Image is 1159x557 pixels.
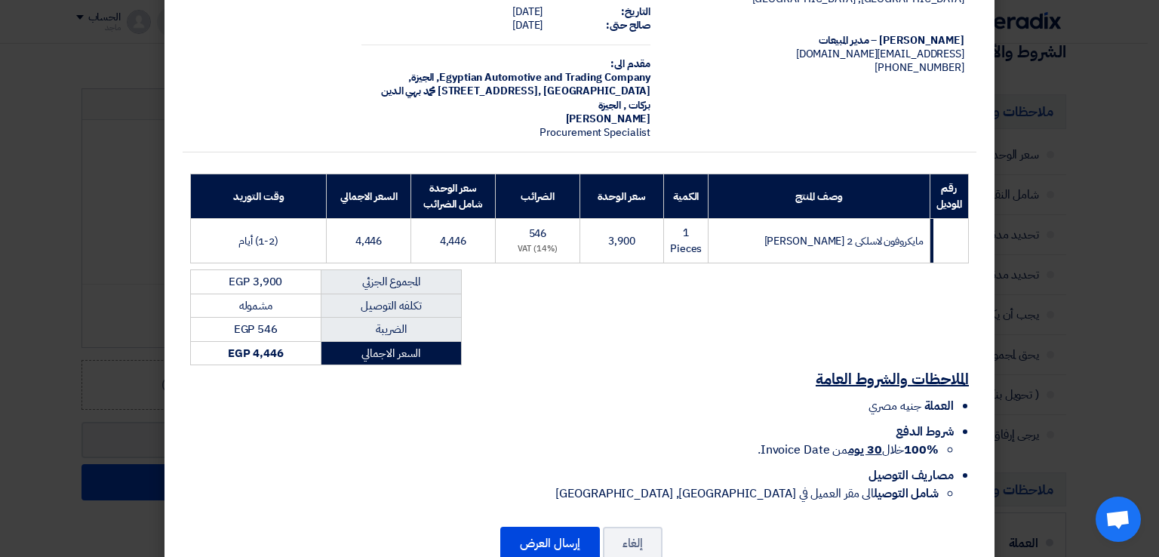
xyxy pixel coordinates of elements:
span: [PERSON_NAME] [566,111,651,127]
th: وصف المنتج [709,174,930,219]
div: [PERSON_NAME] – مدير المبيعات [675,34,964,48]
a: Open chat [1096,497,1141,542]
strong: صالح حتى: [606,17,650,33]
span: [EMAIL_ADDRESS][DOMAIN_NAME] [796,46,964,62]
span: مايكروفون لاسلكى 2 [PERSON_NAME] [764,233,924,249]
th: رقم الموديل [930,174,968,219]
span: [PHONE_NUMBER] [875,60,964,75]
u: الملاحظات والشروط العامة [816,368,969,390]
td: تكلفه التوصيل [321,294,461,318]
span: EGP 546 [234,321,278,337]
span: (1-2) أيام [238,233,278,249]
span: 4,446 [355,233,383,249]
th: الكمية [663,174,708,219]
li: الى مقر العميل في [GEOGRAPHIC_DATA], [GEOGRAPHIC_DATA] [190,485,939,503]
strong: EGP 4,446 [228,345,284,362]
span: خلال من Invoice Date. [758,441,939,459]
span: [DATE] [512,4,543,20]
span: Egyptian Automotive and Trading Company, [436,69,650,85]
span: 4,446 [440,233,467,249]
th: السعر الاجمالي [327,174,411,219]
u: 30 يوم [848,441,881,459]
strong: التاريخ: [621,4,650,20]
div: (14%) VAT [502,243,573,256]
th: وقت التوريد [191,174,327,219]
span: شروط الدفع [896,423,954,441]
td: EGP 3,900 [191,270,321,294]
span: العملة [924,397,954,415]
td: السعر الاجمالي [321,341,461,365]
span: 3,900 [608,233,635,249]
th: الضرائب [495,174,579,219]
span: 1 Pieces [670,225,702,257]
th: سعر الوحدة شامل الضرائب [410,174,495,219]
strong: 100% [904,441,939,459]
span: [DATE] [512,17,543,33]
span: الجيزة, [GEOGRAPHIC_DATA] ,[STREET_ADDRESS] محمد بهي الدين بركات , الجيزة [381,69,650,112]
strong: مقدم الى: [610,56,650,72]
span: مشموله [239,297,272,314]
span: جنيه مصري [868,397,921,415]
span: 546 [529,226,547,242]
span: مصاريف التوصيل [868,466,954,485]
strong: شامل التوصيل [874,485,939,503]
td: المجموع الجزئي [321,270,461,294]
td: الضريبة [321,318,461,342]
span: Procurement Specialist [540,125,650,140]
th: سعر الوحدة [579,174,663,219]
